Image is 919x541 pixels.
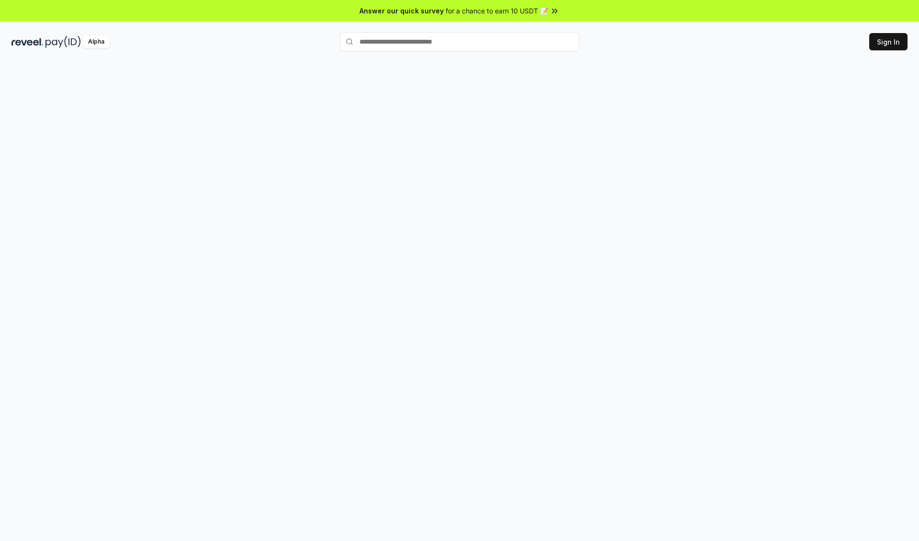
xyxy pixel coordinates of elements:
span: for a chance to earn 10 USDT 📝 [446,6,548,16]
img: reveel_dark [11,36,44,48]
img: pay_id [45,36,81,48]
div: Alpha [83,36,110,48]
button: Sign In [869,33,908,50]
span: Answer our quick survey [359,6,444,16]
